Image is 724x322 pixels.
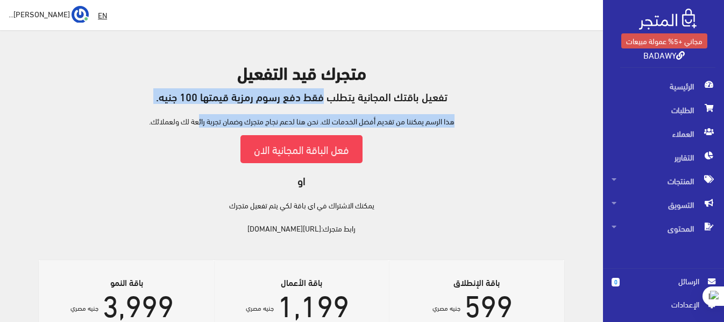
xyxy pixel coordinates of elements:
p: هذا الرسم يمكننا من تقديم أفضل الخدمات لك. نحن هنا لدعم نجاح متجرك وضمان تجربة رائعة لك ولعملائك. [13,115,590,127]
div: يمكنك الاشتراك في اي باقة لكي يتم تفعيل متجرك رابط متجرك: [13,62,590,234]
a: ... [PERSON_NAME]... [9,5,89,23]
span: المنتجات [612,169,715,193]
span: [PERSON_NAME]... [9,7,70,20]
a: التقارير [603,145,724,169]
a: 0 الرسائل [612,275,715,298]
a: المنتجات [603,169,724,193]
sup: جنيه مصري [246,302,274,313]
span: اﻹعدادات [620,298,699,310]
sup: جنيه مصري [432,302,460,313]
img: . [639,9,697,30]
a: EN [94,5,111,25]
span: 0 [612,278,620,286]
a: المحتوى [603,216,724,240]
span: المحتوى [612,216,715,240]
a: العملاء [603,122,724,145]
span: التسويق [612,193,715,216]
span: التقارير [612,145,715,169]
a: اﻹعدادات [612,298,715,316]
u: EN [98,8,107,22]
h6: باقة الأعمال [223,277,381,287]
a: [URL][DOMAIN_NAME] [247,221,321,235]
h5: تفعيل باقتك المجانية يتطلب فقط دفع رسوم رمزية قيمتها 100 جنيه. [13,90,590,102]
span: الطلبات [612,98,715,122]
h6: باقة الإنطلاق [398,277,556,287]
iframe: Drift Widget Chat Controller [13,248,54,289]
sup: جنيه مصري [70,302,98,313]
span: العملاء [612,122,715,145]
a: فعل الباقة المجانية الان [240,135,363,163]
h2: متجرك قيد التفعيل [13,62,590,81]
a: مجاني +5% عمولة مبيعات [621,33,707,48]
img: ... [72,6,89,23]
h5: او [13,174,590,186]
span: الرئيسية [612,74,715,98]
a: الرئيسية [603,74,724,98]
span: الرسائل [628,275,699,287]
a: الطلبات [603,98,724,122]
a: BADAWY [643,47,685,62]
